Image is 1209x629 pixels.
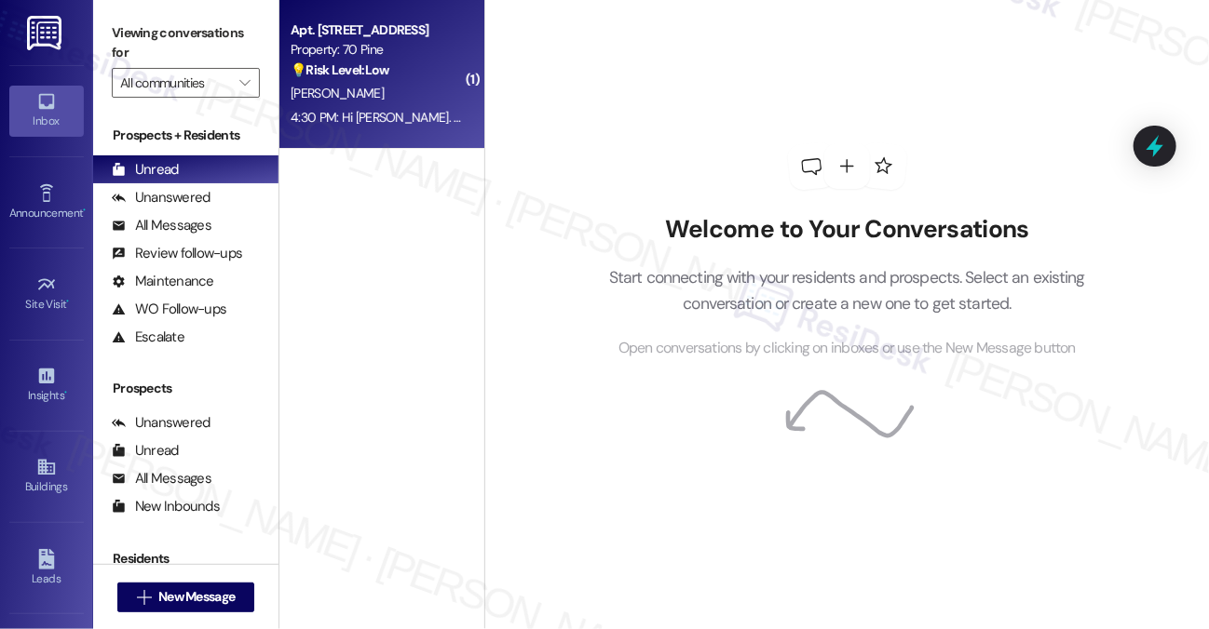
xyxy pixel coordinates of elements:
div: Unanswered [112,413,211,433]
div: All Messages [112,216,211,235]
div: Residents [93,549,278,569]
span: Open conversations by clicking on inboxes or use the New Message button [618,337,1076,360]
div: Property: 70 Pine [291,40,463,60]
span: • [83,204,86,217]
input: All communities [120,68,230,98]
i:  [239,75,250,90]
a: Leads [9,543,84,594]
div: Prospects [93,379,278,398]
div: Unanswered [112,188,211,207]
span: New Message [158,587,235,607]
i:  [137,590,151,605]
div: Review follow-ups [112,244,242,263]
a: Insights • [9,360,84,410]
h2: Welcome to Your Conversations [581,215,1114,245]
div: Maintenance [112,272,214,291]
div: All Messages [112,469,211,488]
a: Site Visit • [9,269,84,319]
div: Escalate [112,328,184,347]
div: 4:30 PM: Hi [PERSON_NAME]. Can you share the 70 Pine discount code for Mint House. They asked for it [291,109,854,126]
span: • [67,295,70,308]
span: • [64,386,67,399]
div: WO Follow-ups [112,300,226,319]
strong: 💡 Risk Level: Low [291,61,389,78]
label: Viewing conversations for [112,19,260,68]
div: Apt. [STREET_ADDRESS] [291,20,463,40]
div: New Inbounds [112,497,220,516]
button: New Message [117,582,255,612]
a: Inbox [9,86,84,136]
p: Start connecting with your residents and prospects. Select an existing conversation or create a n... [581,264,1114,317]
div: Prospects + Residents [93,126,278,145]
img: ResiDesk Logo [27,16,65,50]
span: [PERSON_NAME] [291,85,384,101]
div: Unread [112,441,179,461]
a: Buildings [9,451,84,502]
div: Unread [112,160,179,180]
